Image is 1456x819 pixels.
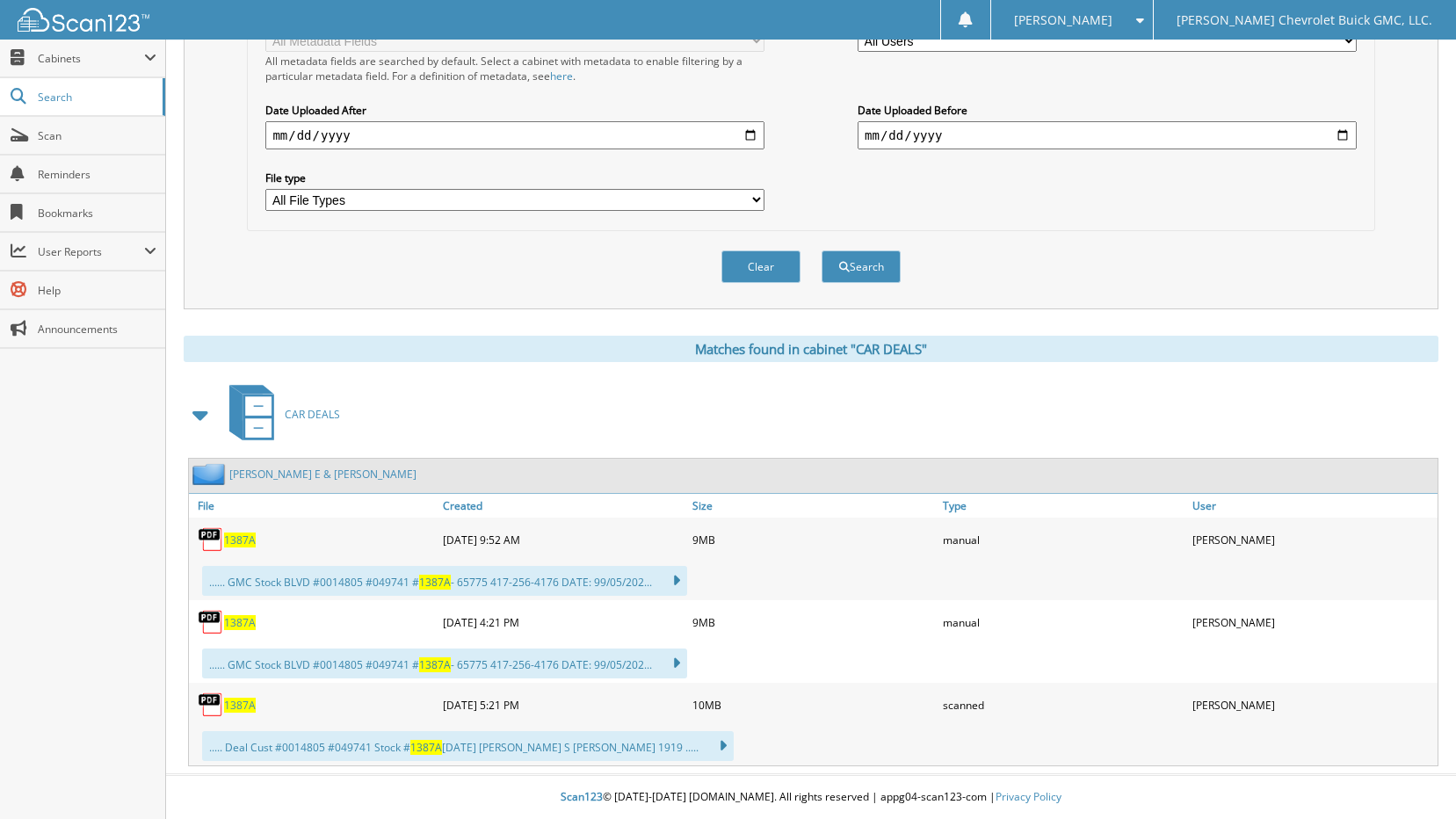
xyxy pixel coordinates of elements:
img: PDF.png [198,526,224,553]
div: © [DATE]-[DATE] [DOMAIN_NAME]. All rights reserved | appg04-scan123-com | [166,776,1456,819]
a: User [1188,494,1438,518]
iframe: Chat Widget [1368,735,1456,819]
div: manual [938,605,1188,640]
div: [PERSON_NAME] [1188,605,1438,640]
a: Privacy Policy [996,789,1061,804]
div: ..... Deal Cust #0014805 #049741 Stock # [DATE] [PERSON_NAME] S [PERSON_NAME] 1919 ..... [202,731,734,761]
button: Search [822,250,901,283]
img: PDF.png [198,609,224,635]
div: 10MB [688,687,938,722]
div: [DATE] 4:21 PM [438,605,688,640]
span: [PERSON_NAME] Chevrolet Buick GMC, LLC. [1177,15,1432,25]
span: [PERSON_NAME] [1014,15,1112,25]
span: Bookmarks [38,206,156,221]
span: Help [38,283,156,298]
a: CAR DEALS [219,380,340,449]
a: 1387A [224,698,256,713]
span: Search [38,90,154,105]
span: Reminders [38,167,156,182]
span: Announcements [38,322,156,337]
span: 1387A [410,740,442,755]
a: 1387A [224,615,256,630]
a: 1387A [224,533,256,547]
div: ...... GMC Stock BLVD #0014805 #049741 # - 65775 417-256-4176 DATE: 99/05/202... [202,649,687,678]
div: 9MB [688,522,938,557]
input: end [858,121,1357,149]
button: Clear [721,250,800,283]
input: start [265,121,764,149]
span: 1387A [419,657,451,672]
label: File type [265,170,764,185]
div: [DATE] 9:52 AM [438,522,688,557]
a: Type [938,494,1188,518]
span: 1387A [419,575,451,590]
a: Size [688,494,938,518]
span: Cabinets [38,51,144,66]
div: [PERSON_NAME] [1188,522,1438,557]
a: Created [438,494,688,518]
div: [PERSON_NAME] [1188,687,1438,722]
span: User Reports [38,244,144,259]
span: Scan123 [561,789,603,804]
label: Date Uploaded After [265,103,764,118]
a: [PERSON_NAME] E & [PERSON_NAME] [229,467,417,482]
a: here [550,69,573,83]
a: File [189,494,438,518]
div: [DATE] 5:21 PM [438,687,688,722]
div: scanned [938,687,1188,722]
label: Date Uploaded Before [858,103,1357,118]
img: scan123-logo-white.svg [18,8,149,32]
span: CAR DEALS [285,407,340,422]
img: PDF.png [198,692,224,718]
div: 9MB [688,605,938,640]
div: Matches found in cabinet "CAR DEALS" [184,336,1438,362]
div: manual [938,522,1188,557]
div: ...... GMC Stock BLVD #0014805 #049741 # - 65775 417-256-4176 DATE: 99/05/202... [202,566,687,596]
img: folder2.png [192,463,229,485]
span: Scan [38,128,156,143]
div: All metadata fields are searched by default. Select a cabinet with metadata to enable filtering b... [265,54,764,83]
